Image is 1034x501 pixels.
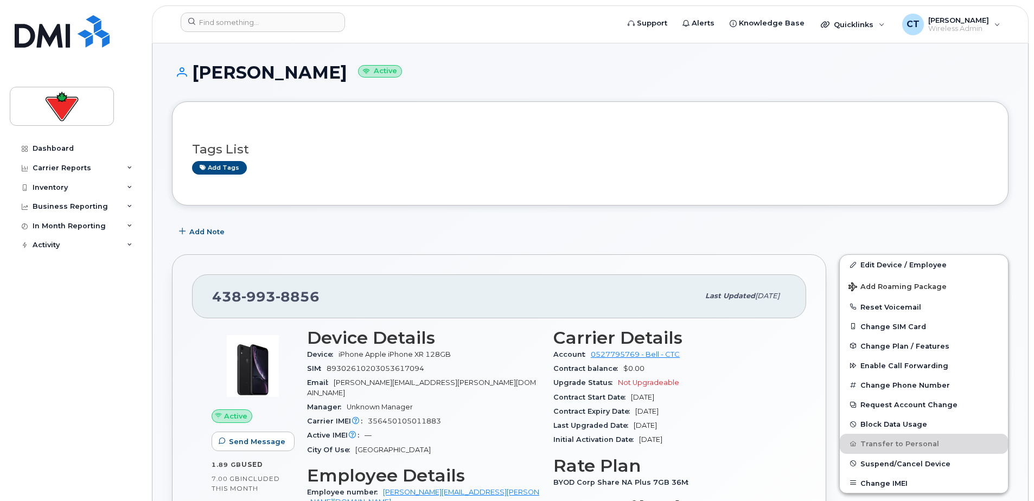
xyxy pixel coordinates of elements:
[840,297,1008,317] button: Reset Voicemail
[192,143,988,156] h3: Tags List
[553,328,787,348] h3: Carrier Details
[339,350,451,358] span: iPhone Apple iPhone XR 128GB
[634,421,657,429] span: [DATE]
[368,417,441,425] span: 356450105011883
[840,395,1008,414] button: Request Account Change
[860,342,949,350] span: Change Plan / Features
[212,432,295,451] button: Send Message
[840,317,1008,336] button: Change SIM Card
[307,431,365,439] span: Active IMEI
[365,431,372,439] span: —
[307,417,368,425] span: Carrier IMEI
[840,336,1008,356] button: Change Plan / Features
[172,63,1009,82] h1: [PERSON_NAME]
[840,414,1008,434] button: Block Data Usage
[307,403,347,411] span: Manager
[307,488,383,496] span: Employee number
[307,350,339,358] span: Device
[241,460,263,468] span: used
[591,350,680,358] a: 0527795769 - Bell - CTC
[229,436,285,447] span: Send Message
[355,446,431,454] span: [GEOGRAPHIC_DATA]
[553,456,787,476] h3: Rate Plan
[307,466,540,485] h3: Employee Details
[307,446,355,454] span: City Of Use
[840,356,1008,375] button: Enable Call Forwarding
[212,461,241,468] span: 1.89 GB
[553,407,635,415] span: Contract Expiry Date
[276,288,320,305] span: 8856
[553,421,634,429] span: Last Upgraded Date
[212,475,240,483] span: 7.00 GB
[631,393,654,401] span: [DATE]
[618,378,679,387] span: Not Upgradeable
[553,478,694,486] span: BYOD Corp Share NA Plus 7GB 36M
[860,459,950,467] span: Suspend/Cancel Device
[635,407,659,415] span: [DATE]
[840,454,1008,473] button: Suspend/Cancel Device
[840,434,1008,453] button: Transfer to Personal
[639,435,662,444] span: [DATE]
[848,282,947,293] span: Add Roaming Package
[212,288,320,305] span: 438
[553,378,618,387] span: Upgrade Status
[212,474,280,492] span: included this month
[220,333,285,399] img: image20231002-3703462-1qb80zy.jpeg
[840,473,1008,493] button: Change IMEI
[307,328,540,348] h3: Device Details
[840,275,1008,297] button: Add Roaming Package
[840,375,1008,395] button: Change Phone Number
[327,364,424,372] span: 89302610203053617094
[840,255,1008,274] a: Edit Device / Employee
[755,292,780,300] span: [DATE]
[224,411,247,421] span: Active
[553,364,623,372] span: Contract balance
[358,65,402,78] small: Active
[553,350,591,358] span: Account
[172,222,234,241] button: Add Note
[860,362,948,370] span: Enable Call Forwarding
[705,292,755,300] span: Last updated
[307,378,536,396] span: [PERSON_NAME][EMAIL_ADDRESS][PERSON_NAME][DOMAIN_NAME]
[192,161,247,175] a: Add tags
[307,378,334,387] span: Email
[623,364,644,372] span: $0.00
[553,435,639,444] span: Initial Activation Date
[347,403,413,411] span: Unknown Manager
[189,227,225,237] span: Add Note
[553,393,631,401] span: Contract Start Date
[307,364,327,372] span: SIM
[241,288,276,305] span: 993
